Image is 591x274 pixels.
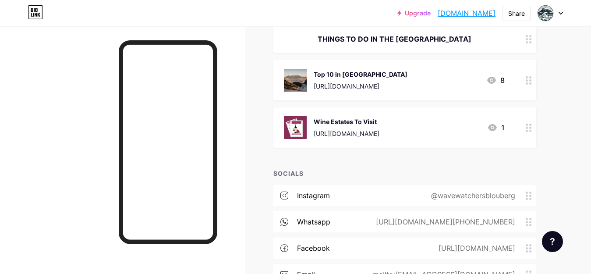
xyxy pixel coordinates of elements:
div: [URL][DOMAIN_NAME] [425,243,526,253]
div: 1 [487,122,505,133]
div: Wine Estates To Visit [314,117,379,126]
img: Wine Estates To Visit [284,116,307,139]
div: whatsapp [297,217,330,227]
div: Top 10 in [GEOGRAPHIC_DATA] [314,70,407,79]
div: @wavewatchersblouberg [417,190,526,201]
div: [URL][DOMAIN_NAME] [314,82,407,91]
img: Brenda Smith [537,5,554,21]
div: 8 [486,75,505,85]
a: Upgrade [397,10,431,17]
div: facebook [297,243,330,253]
img: Top 10 in Cape Town [284,69,307,92]
div: Share [508,9,525,18]
div: [URL][DOMAIN_NAME][PHONE_NUMBER] [362,217,526,227]
a: [DOMAIN_NAME] [438,8,495,18]
div: instagram [297,190,330,201]
div: THINGS TO DO IN THE [GEOGRAPHIC_DATA] [284,34,505,44]
div: [URL][DOMAIN_NAME] [314,129,379,138]
div: SOCIALS [273,169,536,178]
